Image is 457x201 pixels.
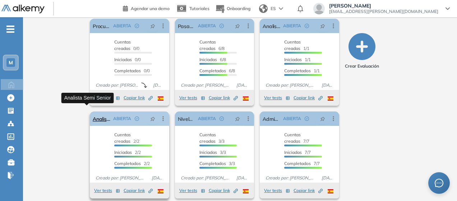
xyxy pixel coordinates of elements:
[279,7,283,10] img: arrow
[114,39,131,51] span: Cuentas creadas
[198,115,216,122] span: ABIERTA
[199,132,225,144] span: 3/3
[178,175,234,181] span: Creado por: [PERSON_NAME]
[114,39,139,51] span: 0/0
[113,23,131,29] span: ABIERTA
[264,186,290,195] button: Ver tests
[329,3,438,9] span: [PERSON_NAME]
[150,82,166,88] span: [DATE]
[220,117,224,121] span: check-circle
[234,175,251,181] span: [DATE]
[284,39,309,51] span: 1/1
[230,20,245,32] button: pushpin
[305,24,309,28] span: check-circle
[114,132,131,144] span: Cuentas creadas
[199,57,226,62] span: 6/8
[259,4,268,13] img: world
[114,68,141,73] span: Completados
[93,82,141,88] span: Creado por: [PERSON_NAME]
[284,132,301,144] span: Cuentas creadas
[158,96,163,101] img: ESP
[345,63,379,69] span: Crear Evaluación
[227,6,250,11] span: Onboarding
[294,186,323,195] button: Copiar link
[271,5,276,12] span: ES
[320,23,325,29] span: pushpin
[94,186,120,195] button: Ver tests
[199,150,217,155] span: Iniciadas
[123,4,170,12] a: Agendar una demo
[328,96,333,101] img: ESP
[305,117,309,121] span: check-circle
[319,175,336,181] span: [DATE]
[263,19,280,33] a: Analista Junior
[234,82,251,88] span: [DATE]
[215,1,250,17] button: Onboarding
[93,111,110,126] a: Analista Semi Senior
[150,116,155,122] span: pushpin
[6,28,14,30] i: -
[114,68,150,73] span: 0/0
[61,93,114,103] div: Analista Semi Senior
[178,19,195,33] a: Pasantes
[150,23,155,29] span: pushpin
[315,113,331,124] button: pushpin
[199,132,216,144] span: Cuentas creadas
[284,161,311,166] span: Completados
[114,132,139,144] span: 2/2
[319,82,336,88] span: [DATE]
[243,189,249,193] img: ESP
[114,57,132,62] span: Iniciadas
[114,161,141,166] span: Completados
[283,115,301,122] span: ABIERTA
[209,95,238,101] span: Copiar link
[114,150,132,155] span: Iniciadas
[114,150,141,155] span: 2/2
[329,9,438,14] span: [EMAIL_ADDRESS][PERSON_NAME][DOMAIN_NAME]
[93,19,110,33] a: Procuradores
[9,60,13,65] span: M
[113,115,131,122] span: ABIERTA
[209,93,238,102] button: Copiar link
[294,93,323,102] button: Copiar link
[124,187,153,194] span: Copiar link
[131,6,170,11] span: Agendar una demo
[124,93,153,102] button: Copiar link
[284,150,302,155] span: Iniciadas
[243,96,249,101] img: ESP
[199,161,235,166] span: 3/3
[284,68,311,73] span: Completados
[93,175,148,181] span: Creado por: [PERSON_NAME]
[283,23,301,29] span: ABIERTA
[199,161,226,166] span: Completados
[178,111,195,126] a: Nivelación [PERSON_NAME]
[435,179,443,187] span: message
[284,161,320,166] span: 7/7
[320,116,325,122] span: pushpin
[315,20,331,32] button: pushpin
[263,111,280,126] a: Administrativos
[135,117,139,121] span: check-circle
[284,150,311,155] span: 7/7
[179,93,205,102] button: Ver tests
[235,23,240,29] span: pushpin
[284,57,311,62] span: 1/1
[209,187,238,194] span: Copiar link
[179,186,205,195] button: Ver tests
[284,132,309,144] span: 7/7
[284,57,302,62] span: Iniciadas
[145,20,161,32] button: pushpin
[1,5,45,14] img: Logo
[145,113,161,124] button: pushpin
[124,186,153,195] button: Copiar link
[230,113,245,124] button: pushpin
[199,39,225,51] span: 6/8
[199,39,216,51] span: Cuentas creadas
[198,23,216,29] span: ABIERTA
[220,24,224,28] span: check-circle
[284,68,320,73] span: 1/1
[149,175,166,181] span: [DATE]
[294,187,323,194] span: Copiar link
[158,189,163,193] img: ESP
[263,175,318,181] span: Creado por: [PERSON_NAME]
